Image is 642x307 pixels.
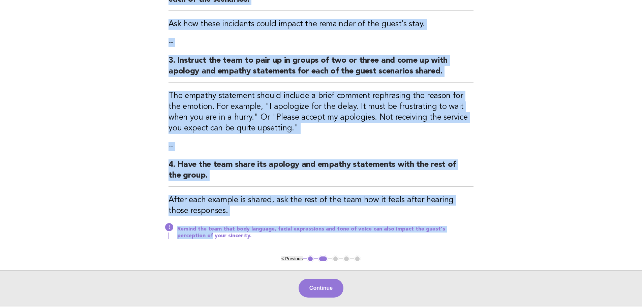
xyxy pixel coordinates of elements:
[281,256,303,261] button: < Previous
[169,195,473,216] h3: After each example is shared, ask the rest of the team how it feels after hearing those responses.
[307,255,314,262] button: 1
[169,55,473,83] h2: 3. Instruct the team to pair up in groups of two or three and come up with apology and empathy st...
[169,38,473,47] p: --
[169,19,473,30] h3: Ask how these incidents could impact the remainder of the guest's stay.
[318,255,328,262] button: 2
[169,91,473,134] h3: The empathy statement should include a brief comment rephrasing the reason for the emotion. For e...
[169,142,473,151] p: --
[169,159,473,187] h2: 4. Have the team share its apology and empathy statements with the rest of the group.
[299,279,343,298] button: Continue
[177,226,473,239] p: Remind the team that body language, facial expressions and tone of voice can also impact the gues...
